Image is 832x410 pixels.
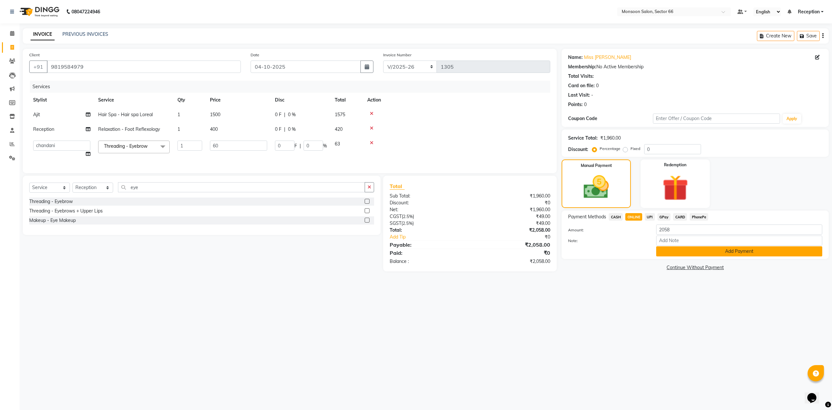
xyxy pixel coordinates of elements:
[33,126,54,132] span: Reception
[30,81,555,93] div: Services
[385,199,470,206] div: Discount:
[645,213,655,221] span: UPI
[29,93,94,107] th: Stylist
[385,227,470,234] div: Total:
[653,114,780,124] input: Enter Offer / Coupon Code
[470,213,555,220] div: ₹49.00
[797,31,820,41] button: Save
[104,143,148,149] span: Threading - Eyebrow
[284,111,285,118] span: |
[581,163,612,169] label: Manual Payment
[568,92,590,99] div: Last Visit:
[385,249,470,257] div: Paid:
[470,227,555,234] div: ₹2,058.00
[584,54,631,61] a: Miss [PERSON_NAME]
[563,238,651,244] label: Note:
[576,172,617,202] img: _cash.svg
[94,93,174,107] th: Service
[470,220,555,227] div: ₹49.00
[656,236,822,246] input: Add Note
[568,54,583,61] div: Name:
[177,112,180,117] span: 1
[654,172,696,204] img: _gift.svg
[609,213,623,221] span: CASH
[484,234,555,240] div: ₹0
[210,112,220,117] span: 1500
[470,241,555,249] div: ₹2,058.00
[385,258,470,265] div: Balance :
[29,198,73,205] div: Threading - Eyebrow
[98,126,160,132] span: Relaxation - Foot Reflexology
[656,225,822,235] input: Amount
[271,93,331,107] th: Disc
[568,63,822,70] div: No Active Membership
[385,241,470,249] div: Payable:
[251,52,259,58] label: Date
[31,29,55,40] a: INVOICE
[568,213,606,220] span: Payment Methods
[335,112,345,117] span: 1575
[798,8,820,15] span: Reception
[656,246,822,256] button: Add Payment
[148,143,150,149] a: x
[403,214,413,219] span: 2.5%
[568,115,653,122] div: Coupon Code
[29,52,40,58] label: Client
[470,193,555,199] div: ₹1,960.00
[568,101,583,108] div: Points:
[625,213,642,221] span: ONLINE
[47,61,241,73] input: Search by Name/Mobile/Email/Code
[390,183,405,190] span: Total
[664,162,686,168] label: Redemption
[783,114,801,124] button: Apply
[275,126,281,133] span: 0 F
[385,220,470,227] div: ( )
[385,234,484,240] a: Add Tip
[600,135,621,142] div: ₹1,960.00
[805,384,825,403] iframe: chat widget
[563,227,651,233] label: Amount:
[29,61,47,73] button: +91
[568,146,588,153] div: Discount:
[403,221,412,226] span: 2.5%
[383,52,411,58] label: Invoice Number
[29,208,103,214] div: Threading - Eyebrows + Upper Lips
[206,93,271,107] th: Price
[757,31,794,41] button: Create New
[385,206,470,213] div: Net:
[385,193,470,199] div: Sub Total:
[300,143,301,149] span: |
[288,126,296,133] span: 0 %
[17,3,61,21] img: logo
[335,141,340,147] span: 63
[210,126,218,132] span: 400
[568,73,594,80] div: Total Visits:
[29,217,76,224] div: Makeup - Eye Makeup
[568,82,595,89] div: Card on file:
[288,111,296,118] span: 0 %
[71,3,100,21] b: 08047224946
[470,206,555,213] div: ₹1,960.00
[470,249,555,257] div: ₹0
[657,213,671,221] span: GPay
[275,111,281,118] span: 0 F
[584,101,587,108] div: 0
[568,135,598,142] div: Service Total:
[284,126,285,133] span: |
[363,93,550,107] th: Action
[177,126,180,132] span: 1
[323,143,327,149] span: %
[335,126,343,132] span: 420
[568,63,596,70] div: Membership:
[470,199,555,206] div: ₹0
[470,258,555,265] div: ₹2,058.00
[690,213,708,221] span: PhonePe
[62,31,108,37] a: PREVIOUS INVOICES
[174,93,206,107] th: Qty
[596,82,599,89] div: 0
[600,146,620,152] label: Percentage
[390,213,402,219] span: CGST
[390,220,401,226] span: SGST
[98,112,153,117] span: Hair Spa - Hair spa Loreal
[563,264,827,271] a: Continue Without Payment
